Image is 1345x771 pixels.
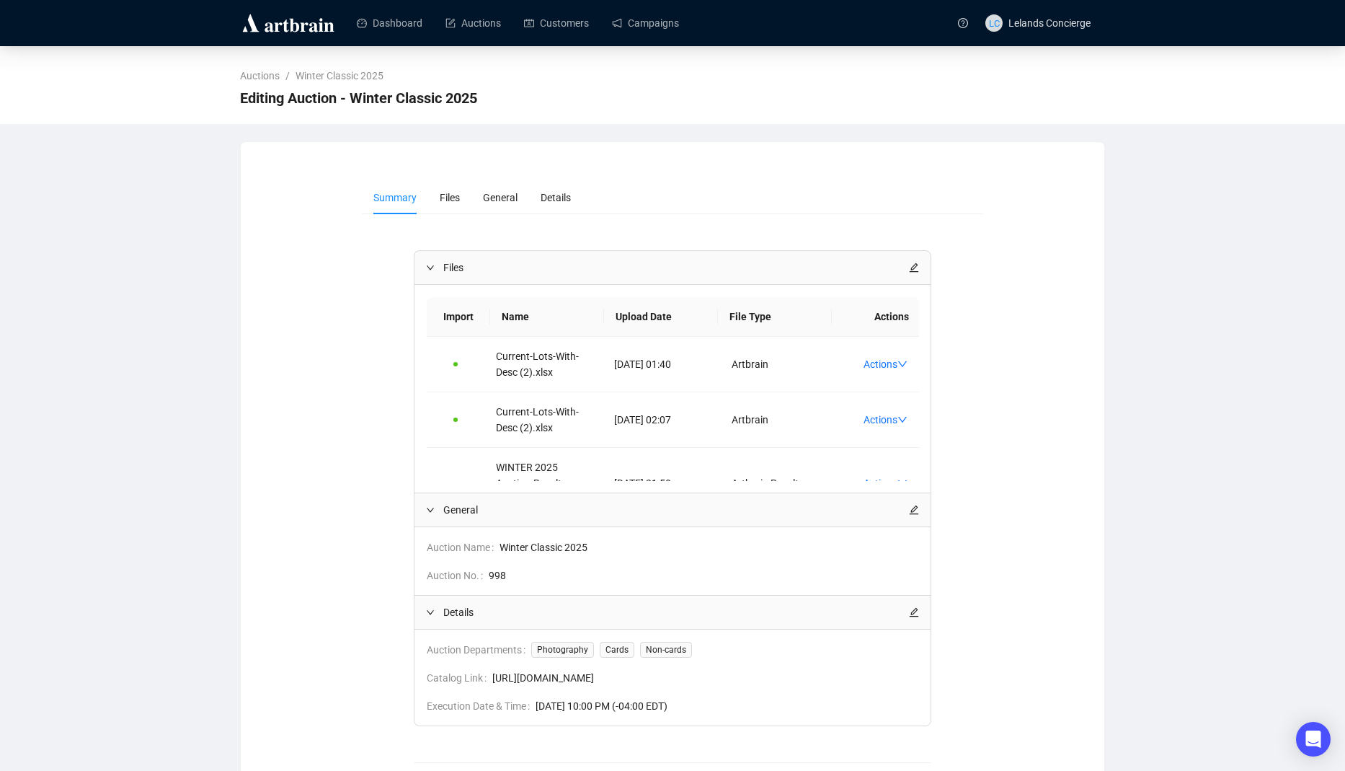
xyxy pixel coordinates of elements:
div: Filesedit [414,251,931,284]
div: Open Intercom Messenger [1296,722,1331,757]
span: Catalog Link [427,670,492,686]
span: Photography [531,642,594,658]
span: Files [440,192,460,203]
span: expanded [426,263,435,272]
span: edit [909,505,919,515]
a: Customers [524,4,589,42]
span: 998 [489,568,920,583]
span: [URL][DOMAIN_NAME] [492,670,920,686]
span: down [897,478,907,488]
span: Editing Auction - Winter Classic 2025 [240,87,477,110]
span: down [897,359,907,369]
span: Summary [373,192,417,203]
span: question-circle [958,18,968,28]
a: Winter Classic 2025 [293,68,386,84]
td: [DATE] 01:40 [603,337,721,392]
a: Actions [864,414,907,426]
a: Dashboard [357,4,422,42]
a: Campaigns [612,4,679,42]
span: Winter Classic 2025 [500,539,920,555]
span: Details [541,192,571,203]
span: General [483,192,518,203]
a: Actions [864,358,907,370]
span: expanded [426,506,435,514]
li: / [285,68,290,84]
span: Files [443,260,910,276]
th: Import [427,297,490,337]
span: Cards [600,642,634,658]
span: [DATE] 10:00 PM (-04:00 EDT) [536,698,920,714]
span: Artbrain [732,414,768,426]
span: Auction Departments [427,642,531,658]
span: Auction Name [427,539,500,555]
td: WINTER 2025 Auction-Results (38).csv [484,448,603,519]
a: Auctions [445,4,501,42]
span: Artbrain Results [732,477,804,489]
td: Current-Lots-With-Desc (2).xlsx [484,392,603,448]
div: Detailsedit [414,596,931,629]
td: [DATE] 21:50 [603,448,721,519]
th: Actions [832,297,920,337]
span: edit [909,263,919,273]
img: logo [240,12,337,35]
span: Lelands Concierge [1008,17,1091,29]
td: [DATE] 02:07 [603,392,721,448]
td: Current-Lots-With-Desc (2).xlsx [484,337,603,392]
span: Non-cards [640,642,692,658]
div: Generaledit [414,493,931,527]
th: File Type [718,297,832,337]
a: Auctions [237,68,283,84]
span: Artbrain [732,358,768,370]
span: Execution Date & Time [427,698,536,714]
span: Details [443,604,910,620]
span: Auction No. [427,568,489,583]
th: Upload Date [604,297,718,337]
span: General [443,502,910,518]
a: Actions [864,477,907,489]
span: edit [909,607,919,617]
span: LC [988,15,1000,30]
th: Name [490,297,604,337]
span: down [897,415,907,425]
span: expanded [426,608,435,617]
